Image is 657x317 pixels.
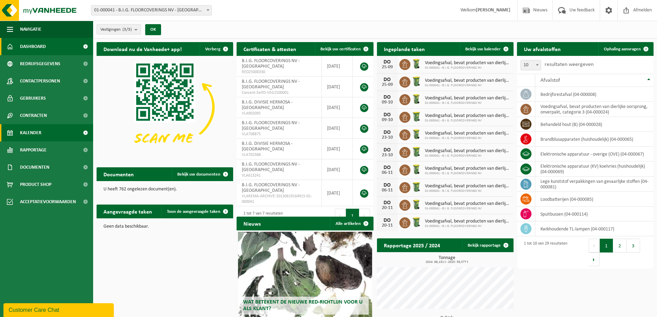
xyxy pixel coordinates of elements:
td: loodbatterijen (04-000085) [535,192,654,207]
img: WB-0240-HPE-GN-50 [410,216,422,228]
span: 01-000041 - B.I.G. FLOORCOVERINGS NV [425,136,510,140]
span: Documenten [20,159,49,176]
div: 25-09 [380,82,394,87]
span: Bekijk uw certificaten [320,47,361,51]
span: B.I.G. FLOORCOVERINGS NV - [GEOGRAPHIC_DATA] [242,162,300,172]
a: Bekijk uw documenten [172,167,232,181]
button: Previous [589,239,600,252]
div: DO [380,200,394,206]
span: Wat betekent de nieuwe RED-richtlijn voor u als klant? [243,299,362,311]
span: 2024: 88,151 t - 2025: 59,577 t [380,260,514,264]
td: [DATE] [322,180,353,206]
img: WB-0140-HPE-GN-50 [410,58,422,70]
h2: Documenten [97,167,141,181]
img: WB-0140-HPE-GN-50 [410,93,422,105]
span: 01-000041 - B.I.G. FLOORCOVERINGS NV [425,66,510,70]
button: Next [359,209,370,222]
span: Voedingsafval, bevat producten van dierlijke oorsprong, onverpakt, categorie 3 [425,96,510,101]
span: 01-000041 - B.I.G. FLOORCOVERINGS NV [425,101,510,105]
span: Verberg [205,47,220,51]
div: 09-10 [380,100,394,105]
div: DO [380,77,394,82]
div: DO [380,112,394,118]
div: DO [380,218,394,223]
span: Consent-SelfD-VEG2500001 [242,90,316,96]
span: Voedingsafval, bevat producten van dierlijke oorsprong, onverpakt, categorie 3 [425,219,510,224]
h2: Download nu de Vanheede+ app! [97,42,189,56]
span: VLA902095 [242,111,316,116]
a: Bekijk rapportage [462,238,513,252]
span: 01-000041 - B.I.G. FLOORCOVERINGS NV [425,154,510,158]
h2: Uw afvalstoffen [517,42,568,56]
a: Bekijk uw kalender [460,42,513,56]
td: [DATE] [322,139,353,159]
span: Contactpersonen [20,72,60,90]
span: B.I.G. FLOORCOVERINGS NV - [GEOGRAPHIC_DATA] [242,79,300,90]
span: Ophaling aanvragen [604,47,641,51]
h2: Ingeplande taken [377,42,432,56]
div: DO [380,147,394,153]
h2: Nieuws [237,217,268,230]
div: 1 tot 10 van 29 resultaten [520,238,567,267]
span: Afvalstof [540,78,560,83]
h3: Tonnage [380,256,514,264]
td: voedingsafval, bevat producten van dierlijke oorsprong, onverpakt, categorie 3 (04-000024) [535,102,654,117]
button: 1 [346,209,359,222]
strong: [PERSON_NAME] [476,8,510,13]
span: Contracten [20,107,47,124]
span: Vestigingen [100,24,132,35]
span: B.I.G. FLOORCOVERINGS NV - [GEOGRAPHIC_DATA] [242,58,300,69]
td: bedrijfsrestafval (04-000008) [535,87,654,102]
td: lege kunststof verpakkingen van gevaarlijke stoffen (04-000081) [535,177,654,192]
span: B.I.G. DIVISIE HERMOSA - [GEOGRAPHIC_DATA] [242,141,292,152]
div: 20-11 [380,223,394,228]
span: Toon de aangevraagde taken [167,209,220,214]
span: Bedrijfsgegevens [20,55,60,72]
span: VLAREMA-ARCHIVE-20130619164915-01-000041 [242,194,316,205]
td: elektronische apparatuur (KV) koelvries (huishoudelijk) (04-000069) [535,161,654,177]
span: B.I.G. DIVISIE HERMOSA - [GEOGRAPHIC_DATA] [242,100,292,110]
a: Ophaling aanvragen [598,42,653,56]
span: B.I.G. FLOORCOVERINGS NV - [GEOGRAPHIC_DATA] [242,182,300,193]
td: [DATE] [322,56,353,77]
div: 06-11 [380,170,394,175]
td: [DATE] [322,97,353,118]
span: Voedingsafval, bevat producten van dierlijke oorsprong, onverpakt, categorie 3 [425,201,510,207]
div: DO [380,182,394,188]
span: Rapportage [20,141,47,159]
span: 01-000041 - B.I.G. FLOORCOVERINGS NV [425,83,510,88]
p: Geen data beschikbaar. [103,224,226,229]
span: Voedingsafval, bevat producten van dierlijke oorsprong, onverpakt, categorie 3 [425,60,510,66]
button: 3 [627,239,640,252]
div: DO [380,95,394,100]
img: Download de VHEPlus App [97,56,233,158]
span: Voedingsafval, bevat producten van dierlijke oorsprong, onverpakt, categorie 3 [425,78,510,83]
iframe: chat widget [3,302,115,317]
span: Product Shop [20,176,51,193]
span: Acceptatievoorwaarden [20,193,76,210]
span: 01-000041 - B.I.G. FLOORCOVERINGS NV [425,224,510,228]
button: Verberg [200,42,232,56]
td: [DATE] [322,118,353,139]
button: Next [589,252,599,266]
span: 10 [521,60,541,70]
span: 01-000041 - B.I.G. FLOORCOVERINGS NV [425,119,510,123]
a: Bekijk uw certificaten [315,42,373,56]
span: Navigatie [20,21,41,38]
span: 01-000041 - B.I.G. FLOORCOVERINGS NV [425,171,510,176]
td: spuitbussen (04-000114) [535,207,654,221]
span: VLA702388 [242,152,316,158]
img: WB-0240-HPE-GN-50 [410,181,422,193]
span: Gebruikers [20,90,46,107]
label: resultaten weergeven [545,62,594,67]
td: [DATE] [322,77,353,97]
td: [DATE] [322,159,353,180]
td: elektronische apparatuur - overige (OVE) (04-000067) [535,147,654,161]
button: Vestigingen(3/3) [97,24,141,34]
span: 01-000041 - B.I.G. FLOORCOVERINGS NV [425,207,510,211]
button: 2 [613,239,627,252]
span: Voedingsafval, bevat producten van dierlijke oorsprong, onverpakt, categorie 3 [425,184,510,189]
div: 23-10 [380,153,394,158]
div: 09-10 [380,118,394,122]
button: OK [145,24,161,35]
